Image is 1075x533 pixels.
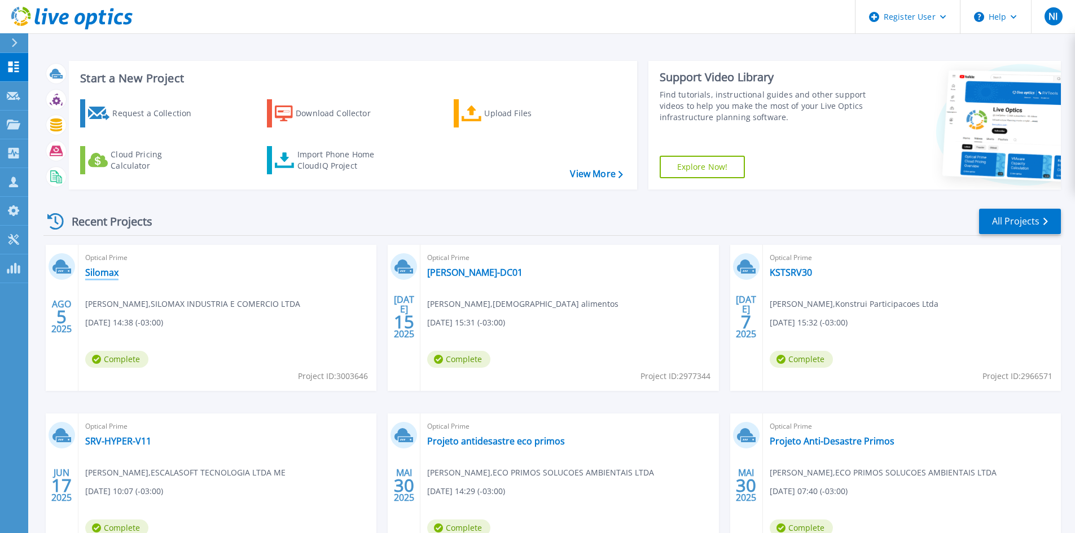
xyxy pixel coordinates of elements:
[267,99,393,127] a: Download Collector
[297,149,385,171] div: Import Phone Home CloudIQ Project
[85,466,286,479] span: [PERSON_NAME] , ESCALASOFT TECNOLOGIA LTDA ME
[770,316,848,329] span: [DATE] 15:32 (-03:00)
[427,420,712,433] span: Optical Prime
[484,102,574,125] div: Upload Files
[51,481,72,490] span: 17
[111,149,201,171] div: Cloud Pricing Calculator
[660,89,870,123] div: Find tutorials, instructional guides and other support videos to help you make the most of your L...
[770,298,938,310] span: [PERSON_NAME] , Konstrui Participacoes Ltda
[427,298,618,310] span: [PERSON_NAME] , [DEMOGRAPHIC_DATA] alimentos
[427,252,712,264] span: Optical Prime
[427,435,565,447] a: Projeto antidesastre eco primos
[394,481,414,490] span: 30
[427,267,523,278] a: [PERSON_NAME]-DC01
[982,370,1052,382] span: Project ID: 2966571
[1048,12,1058,21] span: NI
[393,465,415,506] div: MAI 2025
[85,420,370,433] span: Optical Prime
[427,485,505,497] span: [DATE] 14:29 (-03:00)
[570,169,622,179] a: View More
[770,485,848,497] span: [DATE] 07:40 (-03:00)
[80,146,206,174] a: Cloud Pricing Calculator
[85,351,148,368] span: Complete
[770,435,894,447] a: Projeto Anti-Desastre Primos
[85,298,300,310] span: [PERSON_NAME] , SILOMAX INDUSTRIA E COMERCIO LTDA
[770,252,1054,264] span: Optical Prime
[427,351,490,368] span: Complete
[296,102,386,125] div: Download Collector
[660,156,745,178] a: Explore Now!
[427,466,654,479] span: [PERSON_NAME] , ECO PRIMOS SOLUCOES AMBIENTAIS LTDA
[80,99,206,127] a: Request a Collection
[85,252,370,264] span: Optical Prime
[85,485,163,497] span: [DATE] 10:07 (-03:00)
[427,316,505,329] span: [DATE] 15:31 (-03:00)
[735,465,757,506] div: MAI 2025
[56,312,67,321] span: 5
[454,99,580,127] a: Upload Files
[51,465,72,506] div: JUN 2025
[80,72,622,85] h3: Start a New Project
[112,102,203,125] div: Request a Collection
[736,481,756,490] span: 30
[298,370,368,382] span: Project ID: 3003646
[640,370,710,382] span: Project ID: 2977344
[770,267,812,278] a: KSTSRV30
[660,70,870,85] div: Support Video Library
[51,296,72,337] div: AGO 2025
[394,317,414,327] span: 15
[770,420,1054,433] span: Optical Prime
[770,351,833,368] span: Complete
[735,296,757,337] div: [DATE] 2025
[85,435,151,447] a: SRV-HYPER-V11
[85,267,119,278] a: Silomax
[43,208,168,235] div: Recent Projects
[393,296,415,337] div: [DATE] 2025
[741,317,751,327] span: 7
[85,316,163,329] span: [DATE] 14:38 (-03:00)
[979,209,1061,234] a: All Projects
[770,466,997,479] span: [PERSON_NAME] , ECO PRIMOS SOLUCOES AMBIENTAIS LTDA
